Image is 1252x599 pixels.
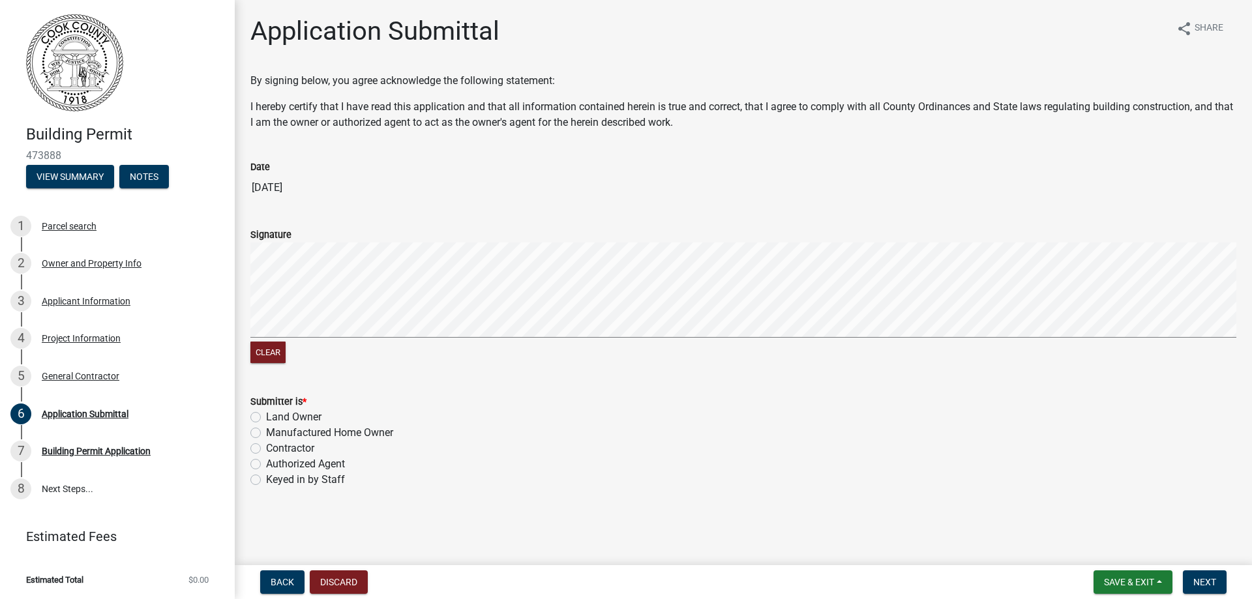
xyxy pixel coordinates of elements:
[271,577,294,587] span: Back
[26,165,114,188] button: View Summary
[1104,577,1154,587] span: Save & Exit
[250,99,1236,130] p: I hereby certify that I have read this application and that all information contained herein is t...
[42,409,128,418] div: Application Submittal
[10,366,31,387] div: 5
[310,570,368,594] button: Discard
[10,523,214,549] a: Estimated Fees
[1176,21,1192,37] i: share
[260,570,305,594] button: Back
[42,446,151,456] div: Building Permit Application
[26,172,114,183] wm-modal-confirm: Summary
[26,125,224,144] h4: Building Permit
[10,328,31,349] div: 4
[250,163,270,172] label: Date
[119,172,169,183] wm-modal-confirm: Notes
[10,441,31,461] div: 7
[250,16,499,47] h1: Application Submittal
[10,216,31,237] div: 1
[1183,570,1227,594] button: Next
[42,222,97,231] div: Parcel search
[266,425,393,441] label: Manufactured Home Owner
[250,342,286,363] button: Clear
[42,259,142,268] div: Owner and Property Info
[10,478,31,499] div: 8
[1193,577,1216,587] span: Next
[10,291,31,312] div: 3
[188,576,209,584] span: $0.00
[10,403,31,424] div: 6
[250,231,291,240] label: Signature
[42,297,130,306] div: Applicant Information
[26,576,83,584] span: Estimated Total
[1166,16,1234,41] button: shareShare
[250,398,306,407] label: Submitter is
[266,409,321,425] label: Land Owner
[266,441,314,456] label: Contractor
[42,372,119,381] div: General Contractor
[1094,570,1172,594] button: Save & Exit
[250,73,1236,89] p: By signing below, you agree acknowledge the following statement:
[266,472,345,488] label: Keyed in by Staff
[266,456,345,472] label: Authorized Agent
[26,14,123,111] img: Cook County, Georgia
[42,334,121,343] div: Project Information
[26,149,209,162] span: 473888
[1195,21,1223,37] span: Share
[10,253,31,274] div: 2
[119,165,169,188] button: Notes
